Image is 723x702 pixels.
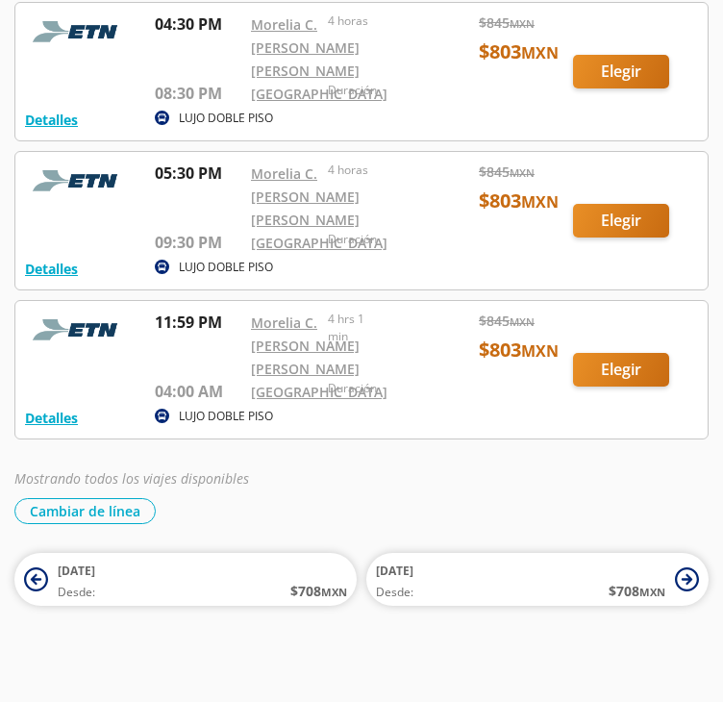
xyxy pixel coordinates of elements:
a: [GEOGRAPHIC_DATA] [251,234,387,252]
a: Morelia C. [PERSON_NAME] [PERSON_NAME] [251,164,360,229]
span: $ 708 [609,581,665,601]
span: [DATE] [376,563,413,579]
span: Desde: [58,584,95,601]
em: Mostrando todos los viajes disponibles [14,469,249,488]
a: Morelia C. [PERSON_NAME] [PERSON_NAME] [251,313,360,378]
p: LUJO DOBLE PISO [179,110,273,127]
a: Morelia C. [PERSON_NAME] [PERSON_NAME] [251,15,360,80]
span: $ 708 [290,581,347,601]
small: MXN [639,585,665,599]
button: Detalles [25,259,78,279]
button: [DATE]Desde:$708MXN [14,553,357,606]
p: LUJO DOBLE PISO [179,408,273,425]
button: Detalles [25,408,78,428]
button: Detalles [25,110,78,130]
button: Cambiar de línea [14,498,156,524]
p: LUJO DOBLE PISO [179,259,273,276]
span: [DATE] [58,563,95,579]
a: [GEOGRAPHIC_DATA] [251,85,387,103]
span: Desde: [376,584,413,601]
small: MXN [321,585,347,599]
button: [DATE]Desde:$708MXN [366,553,709,606]
a: [GEOGRAPHIC_DATA] [251,383,387,401]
